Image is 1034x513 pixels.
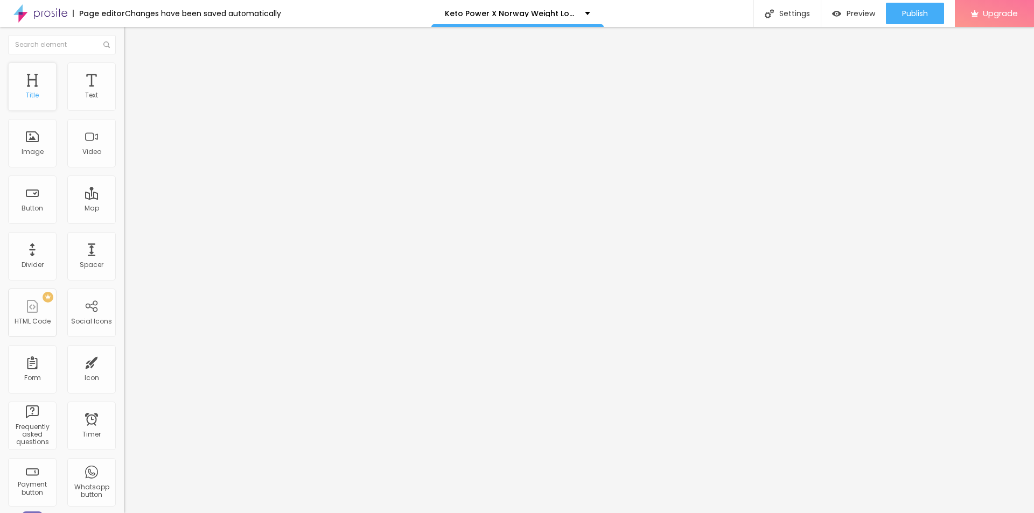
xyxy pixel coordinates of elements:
div: Divider [22,261,44,269]
div: Text [85,92,98,99]
div: Payment button [11,481,53,496]
input: Search element [8,35,116,54]
div: Image [22,148,44,156]
span: Upgrade [983,9,1018,18]
div: Social Icons [71,318,112,325]
button: Publish [886,3,944,24]
div: Page editor [73,10,125,17]
div: Timer [82,431,101,438]
div: Title [26,92,39,99]
div: Form [24,374,41,382]
p: Keto Power X Norway Weight Loss Fat Burner Pills [445,10,577,17]
div: Frequently asked questions [11,423,53,446]
div: Spacer [80,261,103,269]
div: HTML Code [15,318,51,325]
div: Video [82,148,101,156]
div: Button [22,205,43,212]
div: Map [85,205,99,212]
img: Icone [765,9,774,18]
img: view-1.svg [832,9,841,18]
button: Preview [821,3,886,24]
div: Changes have been saved automatically [125,10,281,17]
div: Icon [85,374,99,382]
span: Publish [902,9,928,18]
img: Icone [103,41,110,48]
span: Preview [847,9,875,18]
iframe: Editor [124,27,1034,513]
div: Whatsapp button [70,483,113,499]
